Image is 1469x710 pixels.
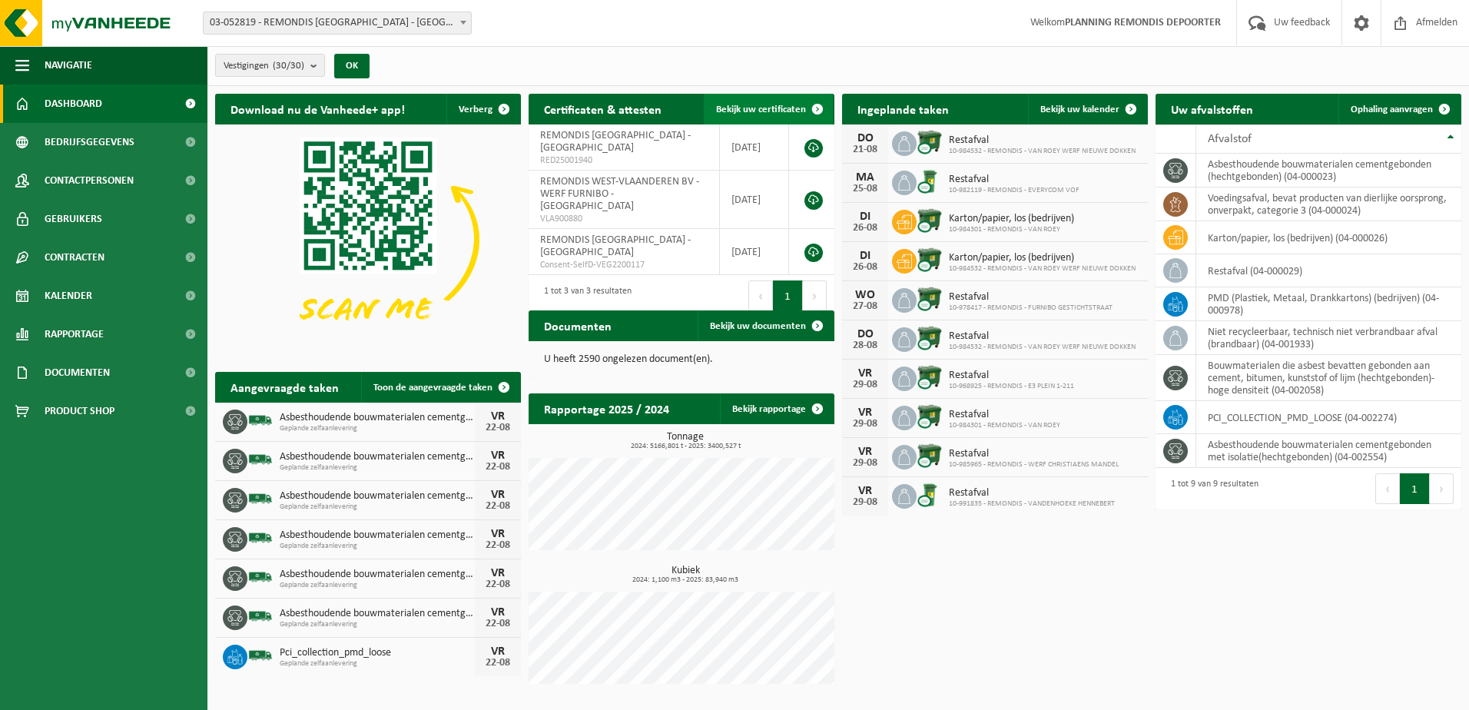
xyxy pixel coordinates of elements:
[280,529,475,542] span: Asbesthoudende bouwmaterialen cementgebonden (hechtgebonden)
[45,238,104,277] span: Contracten
[842,94,964,124] h2: Ingeplande taken
[540,234,691,258] span: REMONDIS [GEOGRAPHIC_DATA] - [GEOGRAPHIC_DATA]
[1028,94,1146,124] a: Bekijk uw kalender
[949,147,1136,156] span: 10-984532 - REMONDIS - VAN ROEY WERF NIEUWE DOKKEN
[716,105,806,114] span: Bekijk uw certificaten
[280,659,475,669] span: Geplande zelfaanlevering
[247,642,274,669] img: BL-SO-LV
[482,567,513,579] div: VR
[1375,473,1400,504] button: Previous
[529,393,685,423] h2: Rapportage 2025 / 2024
[850,262,880,273] div: 26-08
[529,310,627,340] h2: Documenten
[215,372,354,402] h2: Aangevraagde taken
[280,647,475,659] span: Pci_collection_pmd_loose
[247,564,274,590] img: BL-SO-LV
[280,542,475,551] span: Geplande zelfaanlevering
[1196,321,1461,355] td: niet recycleerbaar, technisch niet verbrandbaar afval (brandbaar) (04-001933)
[917,482,943,508] img: WB-0240-CU
[45,277,92,315] span: Kalender
[482,528,513,540] div: VR
[850,367,880,380] div: VR
[710,321,806,331] span: Bekijk uw documenten
[850,171,880,184] div: MA
[1196,154,1461,187] td: asbesthoudende bouwmaterialen cementgebonden (hechtgebonden) (04-000023)
[850,250,880,262] div: DI
[45,315,104,353] span: Rapportage
[482,462,513,473] div: 22-08
[45,85,102,123] span: Dashboard
[536,443,834,450] span: 2024: 5166,801 t - 2025: 3400,527 t
[482,410,513,423] div: VR
[215,94,420,124] h2: Download nu de Vanheede+ app!
[949,330,1136,343] span: Restafval
[949,487,1115,499] span: Restafval
[280,608,475,620] span: Asbesthoudende bouwmaterialen cementgebonden (hechtgebonden)
[446,94,519,124] button: Verberg
[949,186,1079,195] span: 10-982119 - REMONDIS - EVERYCOM VOF
[949,264,1136,274] span: 10-984532 - REMONDIS - VAN ROEY WERF NIEUWE DOKKEN
[720,124,789,171] td: [DATE]
[540,213,708,225] span: VLA900880
[373,383,492,393] span: Toon de aangevraagde taken
[482,450,513,462] div: VR
[1196,401,1461,434] td: PCI_COLLECTION_PMD_LOOSE (04-002274)
[949,421,1060,430] span: 10-984301 - REMONDIS - VAN ROEY
[1208,133,1252,145] span: Afvalstof
[704,94,833,124] a: Bekijk uw certificaten
[949,252,1136,264] span: Karton/papier, los (bedrijven)
[482,658,513,669] div: 22-08
[273,61,304,71] count: (30/30)
[529,94,677,124] h2: Certificaten & attesten
[280,581,475,590] span: Geplande zelfaanlevering
[482,489,513,501] div: VR
[949,409,1060,421] span: Restafval
[850,380,880,390] div: 29-08
[720,171,789,229] td: [DATE]
[949,225,1074,234] span: 10-984301 - REMONDIS - VAN ROEY
[949,499,1115,509] span: 10-991835 - REMONDIS - VANDENHOEKE HENNEBERT
[850,497,880,508] div: 29-08
[540,154,708,167] span: RED25001940
[280,451,475,463] span: Asbesthoudende bouwmaterialen cementgebonden (hechtgebonden)
[482,579,513,590] div: 22-08
[536,576,834,584] span: 2024: 1,100 m3 - 2025: 83,940 m3
[850,406,880,419] div: VR
[540,130,691,154] span: REMONDIS [GEOGRAPHIC_DATA] - [GEOGRAPHIC_DATA]
[247,486,274,512] img: BL-SO-LV
[1430,473,1454,504] button: Next
[850,184,880,194] div: 25-08
[850,419,880,430] div: 29-08
[45,353,110,392] span: Documenten
[280,569,475,581] span: Asbesthoudende bouwmaterialen cementgebonden (hechtgebonden)
[949,448,1119,460] span: Restafval
[280,412,475,424] span: Asbesthoudende bouwmaterialen cementgebonden (hechtgebonden)
[482,645,513,658] div: VR
[949,174,1079,186] span: Restafval
[280,463,475,473] span: Geplande zelfaanlevering
[540,259,708,271] span: Consent-SelfD-VEG2200117
[334,54,370,78] button: OK
[949,213,1074,225] span: Karton/papier, los (bedrijven)
[917,129,943,155] img: WB-1100-CU
[917,286,943,312] img: WB-1100-CU
[482,540,513,551] div: 22-08
[203,12,472,35] span: 03-052819 - REMONDIS WEST-VLAANDEREN - OOSTENDE
[949,291,1113,304] span: Restafval
[949,134,1136,147] span: Restafval
[1196,187,1461,221] td: voedingsafval, bevat producten van dierlijke oorsprong, onverpakt, categorie 3 (04-000024)
[850,446,880,458] div: VR
[773,280,803,311] button: 1
[850,144,880,155] div: 21-08
[247,407,274,433] img: BL-SO-LV
[850,458,880,469] div: 29-08
[45,200,102,238] span: Gebruikers
[850,132,880,144] div: DO
[1196,221,1461,254] td: karton/papier, los (bedrijven) (04-000026)
[482,501,513,512] div: 22-08
[1040,105,1119,114] span: Bekijk uw kalender
[536,566,834,584] h3: Kubiek
[850,328,880,340] div: DO
[720,229,789,275] td: [DATE]
[361,372,519,403] a: Toon de aangevraagde taken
